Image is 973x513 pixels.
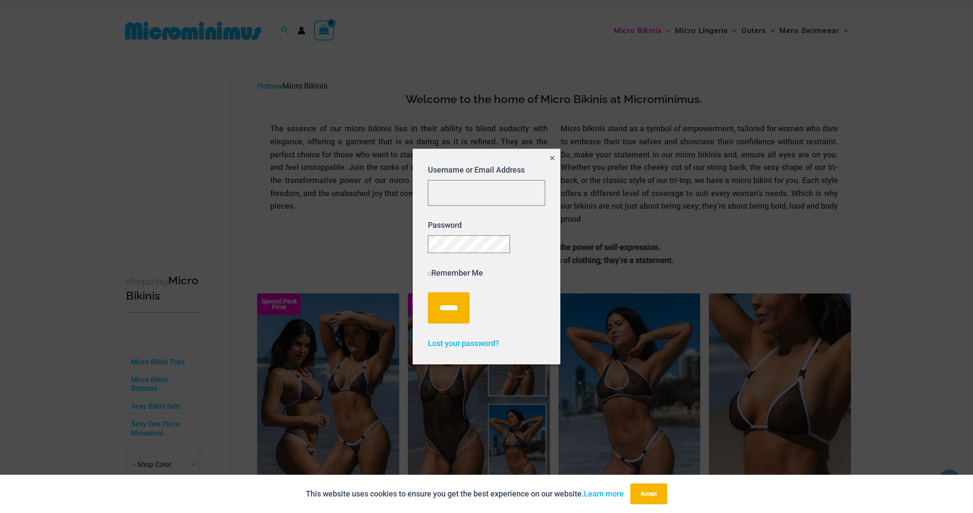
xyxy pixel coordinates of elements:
[306,487,624,500] p: This website uses cookies to ensure you get the best experience on our website.
[630,483,667,504] button: Accept
[428,339,499,348] a: Lost your password?
[545,149,560,169] button: Close popup
[584,489,624,498] a: Learn more
[428,165,525,174] label: Username or Email Address
[428,220,462,230] label: Password
[428,272,431,275] input: Remember Me
[428,268,483,277] label: Remember Me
